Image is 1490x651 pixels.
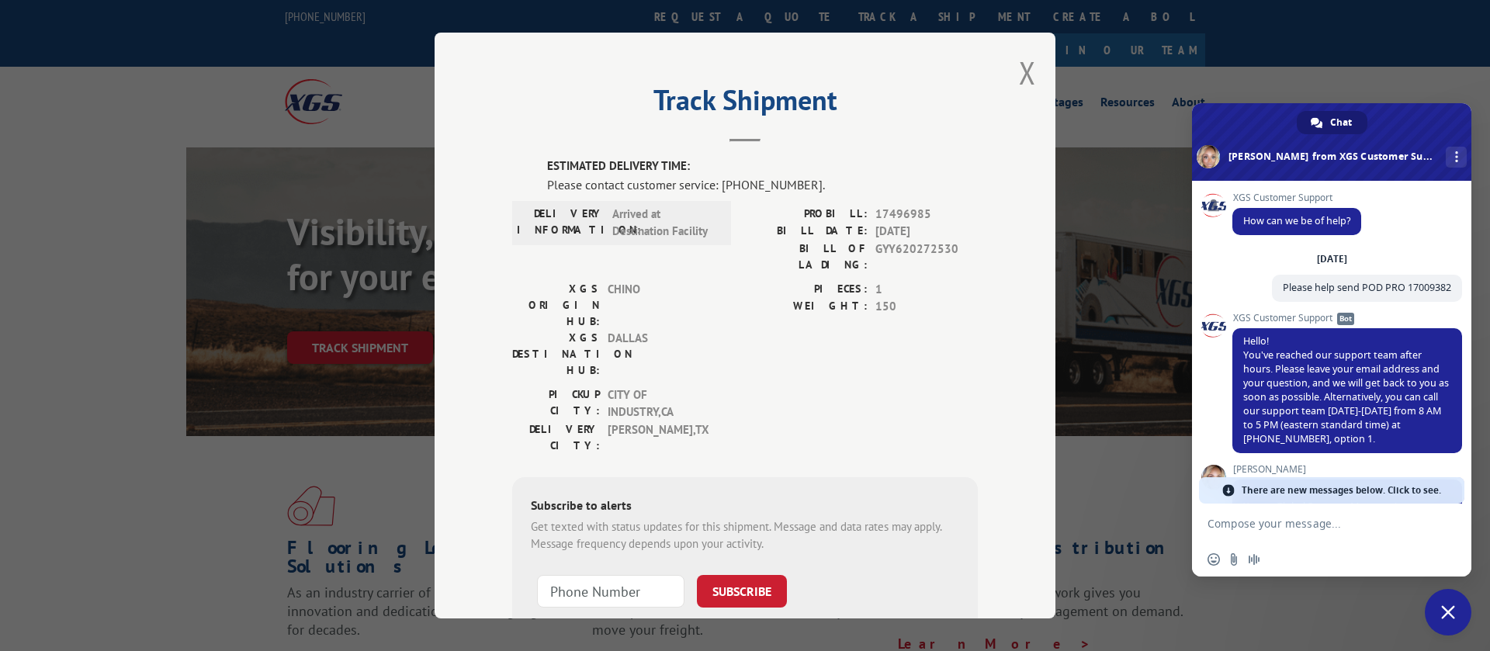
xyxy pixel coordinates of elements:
[531,618,558,632] strong: Note:
[697,575,787,608] button: SUBSCRIBE
[1208,553,1220,566] span: Insert an emoji
[512,330,600,379] label: XGS DESTINATION HUB:
[1425,589,1471,635] div: Close chat
[1232,464,1462,475] span: [PERSON_NAME]
[608,421,712,454] span: [PERSON_NAME] , TX
[875,281,978,299] span: 1
[537,575,684,608] input: Phone Number
[547,158,978,175] label: ESTIMATED DELIVERY TIME:
[547,175,978,194] div: Please contact customer service: [PHONE_NUMBER].
[512,281,600,330] label: XGS ORIGIN HUB:
[1283,281,1451,294] span: Please help send POD PRO 17009382
[1232,313,1462,324] span: XGS Customer Support
[612,206,717,241] span: Arrived at Destination Facility
[875,241,978,273] span: GYY620272530
[1232,192,1361,203] span: XGS Customer Support
[1330,111,1352,134] span: Chat
[531,518,959,553] div: Get texted with status updates for this shipment. Message and data rates may apply. Message frequ...
[745,298,868,316] label: WEIGHT:
[875,298,978,316] span: 150
[512,421,600,454] label: DELIVERY CITY:
[608,386,712,421] span: CITY OF INDUSTRY , CA
[1228,553,1240,566] span: Send a file
[745,241,868,273] label: BILL OF LADING:
[745,281,868,299] label: PIECES:
[608,281,712,330] span: CHINO
[1297,111,1367,134] div: Chat
[1242,477,1441,504] span: There are new messages below. Click to see.
[745,206,868,223] label: PROBILL:
[531,496,959,518] div: Subscribe to alerts
[512,89,978,119] h2: Track Shipment
[1317,255,1347,264] div: [DATE]
[1243,214,1350,227] span: How can we be of help?
[1208,517,1422,531] textarea: Compose your message...
[517,206,605,241] label: DELIVERY INFORMATION:
[1243,334,1449,445] span: Hello! You've reached our support team after hours. Please leave your email address and your ques...
[1446,147,1467,168] div: More channels
[1019,52,1036,93] button: Close modal
[608,330,712,379] span: DALLAS
[1248,553,1260,566] span: Audio message
[875,206,978,223] span: 17496985
[745,223,868,241] label: BILL DATE:
[1337,313,1354,325] span: Bot
[512,386,600,421] label: PICKUP CITY:
[875,223,978,241] span: [DATE]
